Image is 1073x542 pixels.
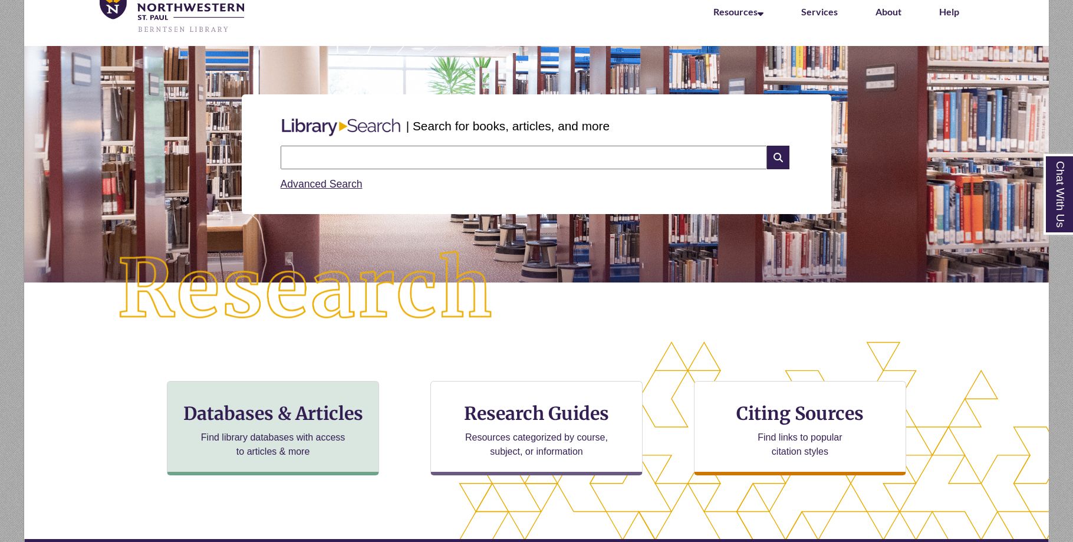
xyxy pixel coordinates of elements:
[939,6,959,17] a: Help
[875,6,901,17] a: About
[728,402,872,425] h3: Citing Sources
[406,117,610,135] p: | Search for books, articles, and more
[281,178,363,190] a: Advanced Search
[801,6,838,17] a: Services
[742,431,857,459] p: Find links to popular citation styles
[430,381,643,475] a: Research Guides Resources categorized by course, subject, or information
[460,431,614,459] p: Resources categorized by course, subject, or information
[713,6,763,17] a: Resources
[276,114,406,141] img: Libary Search
[75,209,536,370] img: Research
[440,402,633,425] h3: Research Guides
[177,402,369,425] h3: Databases & Articles
[694,381,906,475] a: Citing Sources Find links to popular citation styles
[767,146,789,169] i: Search
[167,381,379,475] a: Databases & Articles Find library databases with access to articles & more
[196,431,350,459] p: Find library databases with access to articles & more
